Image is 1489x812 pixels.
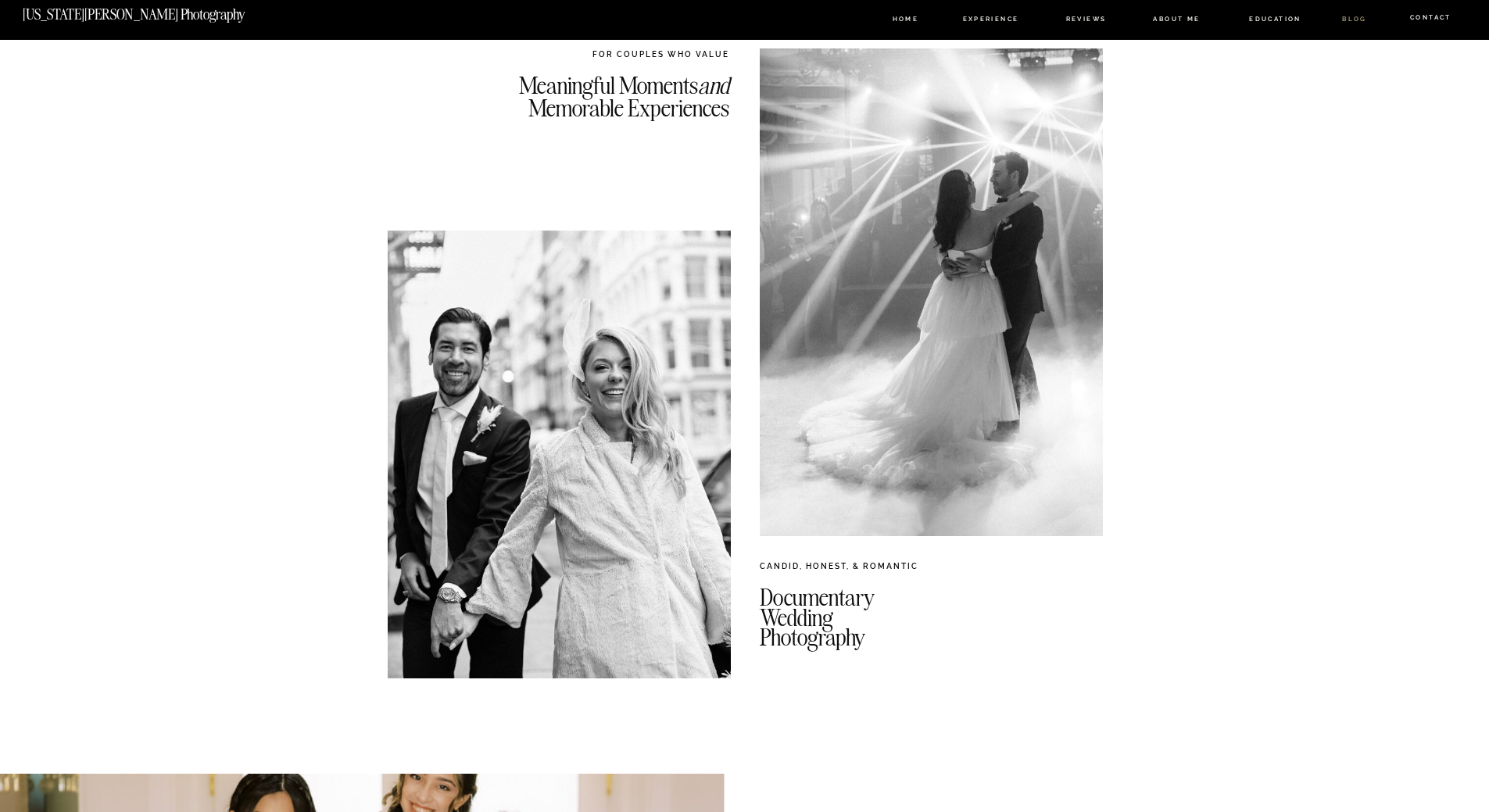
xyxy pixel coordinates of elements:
a: ABOUT ME [1141,16,1212,29]
a: CONTACT [1398,12,1463,29]
a: BLOG [1336,16,1373,29]
h2: FOR COUPLES WHO VALUE [482,48,729,65]
a: REVIEWS [1057,16,1115,29]
a: [US_STATE][PERSON_NAME] Photography [23,8,415,21]
a: EDUCATION [1234,16,1316,29]
h2: Documentary Wedding Photography [760,588,1172,667]
a: HOME [883,16,928,29]
h2: CANDID, HONEST, & ROMANTIC [760,560,1103,584]
a: Experience [950,16,1032,29]
i: and [698,71,729,100]
h2: Meaningful Moments Memorable Experiences [482,75,729,209]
